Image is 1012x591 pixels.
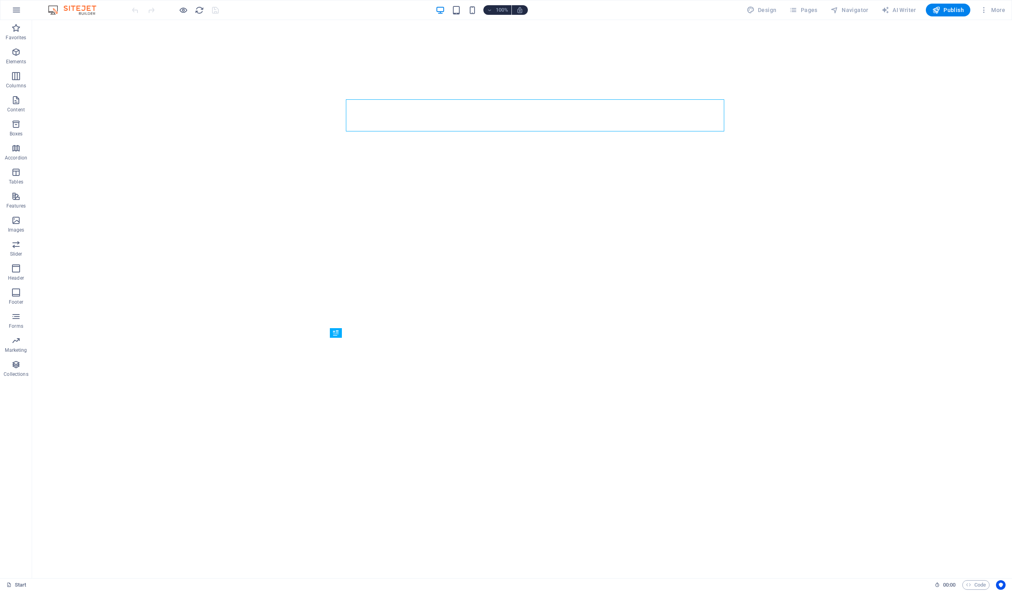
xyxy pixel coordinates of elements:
[747,6,777,14] span: Design
[827,4,872,16] button: Navigator
[881,6,916,14] span: AI Writer
[943,580,955,590] span: 00 00
[516,6,523,14] i: On resize automatically adjust zoom level to fit chosen device.
[980,6,1005,14] span: More
[6,580,26,590] a: Click to cancel selection. Double-click to open Pages
[6,34,26,41] p: Favorites
[962,580,990,590] button: Code
[926,4,970,16] button: Publish
[10,131,23,137] p: Boxes
[6,58,26,65] p: Elements
[6,83,26,89] p: Columns
[949,582,950,588] span: :
[996,580,1006,590] button: Usercentrics
[195,6,204,15] i: Reload page
[46,5,106,15] img: Editor Logo
[932,6,964,14] span: Publish
[9,179,23,185] p: Tables
[878,4,919,16] button: AI Writer
[830,6,869,14] span: Navigator
[495,5,508,15] h6: 100%
[4,371,28,377] p: Collections
[8,227,24,233] p: Images
[6,203,26,209] p: Features
[194,5,204,15] button: reload
[7,107,25,113] p: Content
[789,6,817,14] span: Pages
[9,299,23,305] p: Footer
[483,5,512,15] button: 100%
[178,5,188,15] button: Click here to leave preview mode and continue editing
[8,275,24,281] p: Header
[786,4,820,16] button: Pages
[743,4,780,16] button: Design
[977,4,1008,16] button: More
[10,251,22,257] p: Slider
[5,155,27,161] p: Accordion
[935,580,956,590] h6: Session time
[5,347,27,353] p: Marketing
[743,4,780,16] div: Design (Ctrl+Alt+Y)
[9,323,23,329] p: Forms
[966,580,986,590] span: Code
